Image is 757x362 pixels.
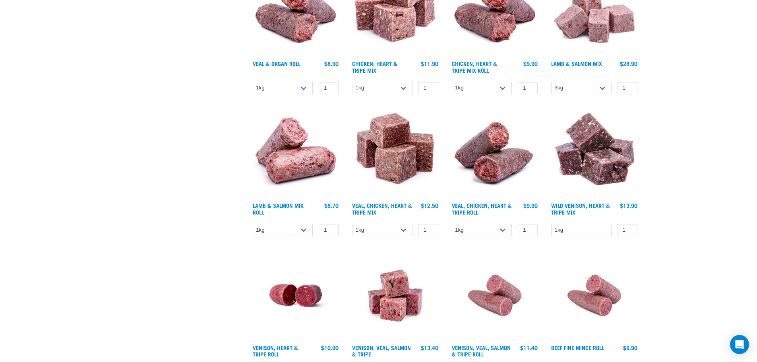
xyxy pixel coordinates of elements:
[452,62,497,71] a: Chicken, Heart & Tripe Mix Roll
[253,204,304,213] a: Lamb & Salmon Mix Roll
[321,345,339,351] div: $10.90
[319,224,339,236] input: 1
[79,46,85,52] img: tab_keywords_by_traffic_grey.svg
[551,62,602,65] a: Lamb & Salmon Mix
[251,108,341,199] img: 1261 Lamb Salmon Roll 01
[22,13,39,19] div: v 4.0.25
[452,346,511,355] a: Venison, Veal, Salmon & Tripe Roll
[421,60,438,67] div: $11.90
[551,346,604,349] a: Beef Fine Mince Roll
[350,250,440,341] img: Venison Veal Salmon Tripe 1621
[352,204,412,213] a: Veal, Chicken, Heart & Tripe Mix
[618,224,637,236] input: 1
[418,82,438,94] input: 1
[730,335,749,354] div: Open Intercom Messenger
[21,21,87,27] div: Domain: [DOMAIN_NAME]
[88,47,134,52] div: Keywords by Traffic
[21,46,28,52] img: tab_domain_overview_orange.svg
[350,108,440,199] img: Veal Chicken Heart Tripe Mix 01
[253,346,298,355] a: Venison, Heart & Tripe Roll
[623,345,637,351] div: $9.90
[618,82,637,94] input: 1
[253,62,300,65] a: Veal & Organ Roll
[324,60,339,67] div: $8.90
[30,47,71,52] div: Domain Overview
[523,60,538,67] div: $9.90
[549,250,639,341] img: Venison Veal Salmon Tripe 1651
[549,108,639,199] img: 1171 Venison Heart Tripe Mix 01
[523,202,538,209] div: $9.90
[352,346,411,355] a: Venison, Veal, Salmon & Tripe
[352,62,397,71] a: Chicken, Heart & Tripe Mix
[421,345,438,351] div: $13.40
[551,204,610,213] a: Wild Venison, Heart & Tripe Mix
[13,21,19,27] img: website_grey.svg
[13,13,19,19] img: logo_orange.svg
[421,202,438,209] div: $12.50
[319,82,339,94] input: 1
[324,202,339,209] div: $8.70
[620,60,637,67] div: $28.90
[251,250,341,341] img: Raw Essentials Venison Heart & Tripe Hypoallergenic Raw Pet Food Bulk Roll Unwrapped
[450,250,540,341] img: Venison Veal Salmon Tripe 1651
[452,204,512,213] a: Veal, Chicken, Heart & Tripe Roll
[450,108,540,199] img: 1263 Chicken Organ Roll 02
[518,224,538,236] input: 1
[518,82,538,94] input: 1
[620,202,637,209] div: $13.90
[418,224,438,236] input: 1
[520,345,538,351] div: $11.40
